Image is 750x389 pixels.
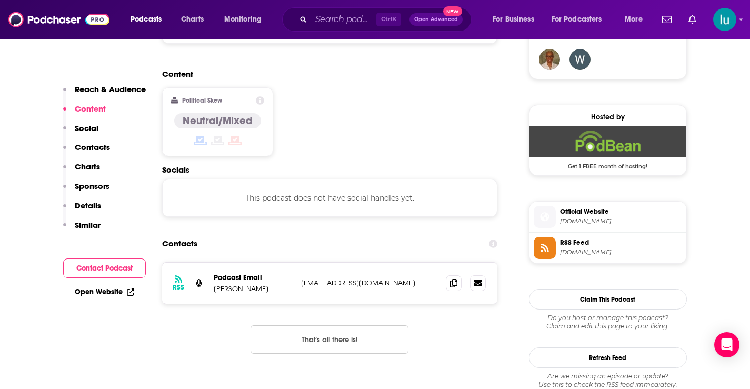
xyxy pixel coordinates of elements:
button: Contacts [63,142,110,162]
div: Are we missing an episode or update? Use this to check the RSS feed immediately. [529,372,687,389]
a: Show notifications dropdown [658,11,676,28]
p: Details [75,201,101,211]
span: Do you host or manage this podcast? [529,314,687,322]
button: Details [63,201,101,220]
button: Charts [63,162,100,181]
h2: Content [162,69,489,79]
a: RSS Feed[DOMAIN_NAME] [534,237,682,259]
button: Show profile menu [713,8,736,31]
p: Contacts [75,142,110,152]
p: Content [75,104,106,114]
div: Claim and edit this page to your liking. [529,314,687,331]
span: Get 1 FREE month of hosting! [529,157,686,170]
button: open menu [485,11,547,28]
p: Reach & Audience [75,84,146,94]
span: RSS Feed [560,238,682,247]
button: open menu [545,11,617,28]
span: Official Website [560,207,682,216]
button: Refresh Feed [529,347,687,368]
h3: RSS [173,283,184,292]
a: Official Website[DOMAIN_NAME] [534,206,682,228]
input: Search podcasts, credits, & more... [311,11,376,28]
p: [PERSON_NAME] [214,284,293,293]
span: feed.podbean.com [560,248,682,256]
span: Monitoring [224,12,262,27]
button: Contact Podcast [63,258,146,278]
div: This podcast does not have social handles yet. [162,179,498,217]
a: Show notifications dropdown [684,11,701,28]
p: Social [75,123,98,133]
p: [EMAIL_ADDRESS][DOMAIN_NAME] [301,278,438,287]
img: Podchaser - Follow, Share and Rate Podcasts [8,9,109,29]
a: Open Website [75,287,134,296]
h2: Socials [162,165,498,175]
p: Charts [75,162,100,172]
img: Podbean Deal: Get 1 FREE month of hosting! [529,126,686,157]
span: Podcasts [131,12,162,27]
img: revahmondra [539,49,560,70]
button: Nothing here. [251,325,408,354]
img: weedloversusa [569,49,591,70]
button: Social [63,123,98,143]
h2: Contacts [162,234,197,254]
span: New [443,6,462,16]
button: Similar [63,220,101,240]
h2: Political Skew [182,97,222,104]
span: Charts [181,12,204,27]
button: open menu [617,11,656,28]
p: Sponsors [75,181,109,191]
a: Charts [174,11,210,28]
button: Sponsors [63,181,109,201]
button: Open AdvancedNew [409,13,463,26]
a: Podbean Deal: Get 1 FREE month of hosting! [529,126,686,169]
button: Reach & Audience [63,84,146,104]
span: Ctrl K [376,13,401,26]
span: For Podcasters [552,12,602,27]
img: User Profile [713,8,736,31]
div: Hosted by [529,113,686,122]
h4: Neutral/Mixed [183,114,253,127]
span: breakthroughwithbrig.podbean.com [560,217,682,225]
p: Podcast Email [214,273,293,282]
span: Logged in as lusodano [713,8,736,31]
button: Claim This Podcast [529,289,687,310]
div: Search podcasts, credits, & more... [292,7,482,32]
p: Similar [75,220,101,230]
div: Open Intercom Messenger [714,332,739,357]
span: For Business [493,12,534,27]
span: Open Advanced [414,17,458,22]
button: open menu [217,11,275,28]
span: More [625,12,643,27]
button: Content [63,104,106,123]
button: open menu [123,11,175,28]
